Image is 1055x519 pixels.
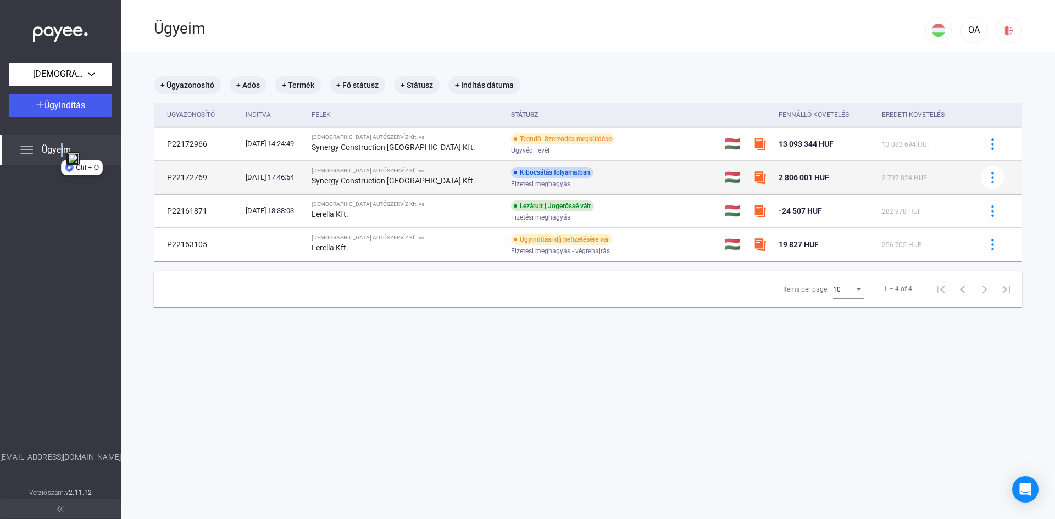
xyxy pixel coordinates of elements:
[753,238,767,251] img: szamlazzhu-mini
[507,103,720,127] th: Státusz
[964,24,983,37] div: OA
[779,173,829,182] span: 2 806 001 HUF
[882,108,945,121] div: Eredeti követelés
[312,210,348,219] strong: Lerella Kft.
[783,283,829,296] div: Items per page:
[230,76,266,94] mat-chip: + Adós
[981,166,1004,189] button: more-blue
[44,100,85,110] span: Ügyindítás
[167,108,215,121] div: Ügyazonosító
[42,143,71,157] span: Ügyeim
[312,201,502,208] div: [DEMOGRAPHIC_DATA] AUTÓSZERVÍZ Kft. vs
[312,235,502,241] div: [DEMOGRAPHIC_DATA] AUTÓSZERVÍZ Kft. vs
[720,228,749,261] td: 🇭🇺
[275,76,321,94] mat-chip: + Termék
[882,174,927,182] span: 2 797 824 HUF
[246,108,303,121] div: Indítva
[779,139,834,148] span: 13 093 344 HUF
[833,286,841,293] span: 10
[511,144,549,157] span: Ügyvédi levél
[981,233,1004,256] button: more-blue
[779,108,873,121] div: Fennálló követelés
[246,205,303,216] div: [DATE] 18:38:03
[154,228,241,261] td: P22163105
[154,76,221,94] mat-chip: + Ügyazonosító
[511,211,570,224] span: Fizetési meghagyás
[511,244,610,258] span: Fizetési meghagyás - végrehajtás
[779,108,849,121] div: Fennálló követelés
[1012,476,1039,503] div: Open Intercom Messenger
[20,143,33,157] img: list.svg
[511,234,612,245] div: Ügyindítási díj befizetésére vár
[884,282,912,295] div: 1 – 4 of 4
[987,172,998,183] img: more-blue
[987,239,998,250] img: more-blue
[246,138,303,149] div: [DATE] 14:24:49
[330,76,385,94] mat-chip: + Fő státusz
[65,489,92,496] strong: v2.11.12
[511,167,593,178] div: Kibocsátás folyamatban
[753,171,767,184] img: szamlazzhu-mini
[833,282,864,295] mat-select: Items per page:
[154,194,241,227] td: P22161871
[36,101,44,108] img: plus-white.svg
[448,76,520,94] mat-chip: + Indítás dátuma
[312,243,348,252] strong: Lerella Kft.
[167,108,237,121] div: Ügyazonosító
[9,94,112,117] button: Ügyindítás
[154,19,925,38] div: Ügyeim
[987,205,998,217] img: more-blue
[882,108,967,121] div: Eredeti követelés
[720,194,749,227] td: 🇭🇺
[720,161,749,194] td: 🇭🇺
[246,108,271,121] div: Indítva
[511,133,615,144] div: Teendő: Szerződés megküldése
[753,137,767,150] img: szamlazzhu-mini
[154,161,241,194] td: P22172769
[930,278,952,300] button: First page
[9,63,112,86] button: [DEMOGRAPHIC_DATA] AUTÓSZERVÍZ Kft.
[246,172,303,183] div: [DATE] 17:46:54
[312,134,502,141] div: [DEMOGRAPHIC_DATA] AUTÓSZERVÍZ Kft. vs
[511,200,594,211] div: Lezárult | Jogerőssé vált
[882,241,921,249] span: 256 705 HUF
[952,278,974,300] button: Previous page
[312,143,475,152] strong: Synergy Construction [GEOGRAPHIC_DATA] Kft.
[312,108,502,121] div: Felek
[996,17,1022,43] button: logout-red
[960,17,987,43] button: OA
[57,506,64,512] img: arrow-double-left-grey.svg
[974,278,996,300] button: Next page
[312,108,331,121] div: Felek
[720,127,749,160] td: 🇭🇺
[33,20,88,43] img: white-payee-white-dot.svg
[312,168,502,174] div: [DEMOGRAPHIC_DATA] AUTÓSZERVÍZ Kft. vs
[882,208,921,215] span: 282 978 HUF
[312,176,475,185] strong: Synergy Construction [GEOGRAPHIC_DATA] Kft.
[925,17,952,43] button: HU
[511,177,570,191] span: Fizetési meghagyás
[154,127,241,160] td: P22172966
[987,138,998,150] img: more-blue
[753,204,767,217] img: szamlazzhu-mini
[1003,25,1015,36] img: logout-red
[33,68,88,81] span: [DEMOGRAPHIC_DATA] AUTÓSZERVÍZ Kft.
[394,76,440,94] mat-chip: + Státusz
[882,141,931,148] span: 13 083 694 HUF
[779,207,822,215] span: -24 507 HUF
[981,199,1004,222] button: more-blue
[779,240,819,249] span: 19 827 HUF
[996,278,1018,300] button: Last page
[981,132,1004,155] button: more-blue
[932,24,945,37] img: HU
